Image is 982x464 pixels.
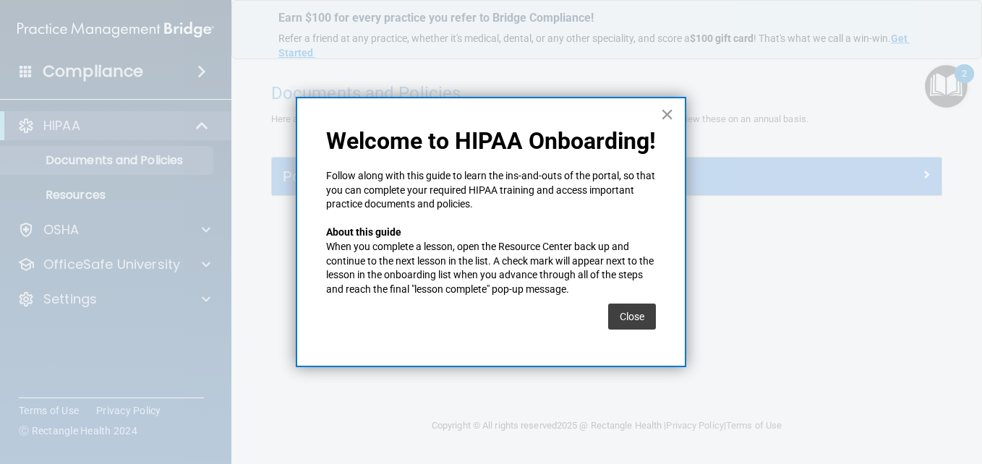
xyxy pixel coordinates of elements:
[326,169,656,212] p: Follow along with this guide to learn the ins-and-outs of the portal, so that you can complete yo...
[660,103,674,126] button: Close
[326,127,656,155] p: Welcome to HIPAA Onboarding!
[326,240,656,296] p: When you complete a lesson, open the Resource Center back up and continue to the next lesson in t...
[326,226,401,238] strong: About this guide
[608,304,656,330] button: Close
